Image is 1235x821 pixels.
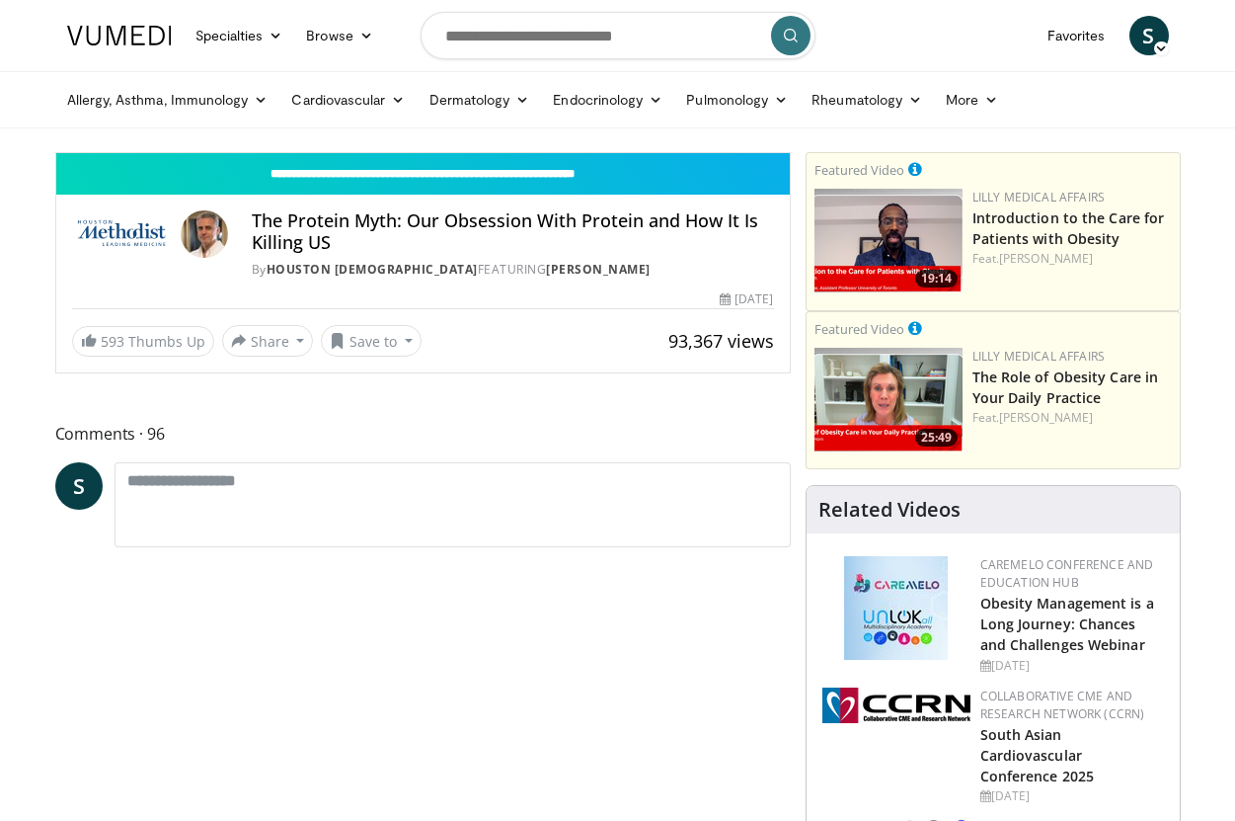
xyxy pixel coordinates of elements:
a: Endocrinology [541,80,674,120]
img: e1208b6b-349f-4914-9dd7-f97803bdbf1d.png.150x105_q85_crop-smart_upscale.png [814,348,963,452]
a: The Role of Obesity Care in Your Daily Practice [972,368,1159,407]
span: 93,367 views [668,329,774,353]
div: [DATE] [980,657,1164,675]
a: Rheumatology [800,80,934,120]
a: Obesity Management is a Long Journey: Chances and Challenges Webinar [980,594,1154,654]
h4: The Protein Myth: Our Obsession With Protein and How It Is Killing US [252,210,774,253]
div: By FEATURING [252,261,774,279]
a: 25:49 [814,348,963,452]
img: acc2e291-ced4-4dd5-b17b-d06994da28f3.png.150x105_q85_crop-smart_upscale.png [814,189,963,292]
a: Allergy, Asthma, Immunology [55,80,280,120]
a: [PERSON_NAME] [546,261,651,278]
img: Houston Methodist [72,210,173,258]
a: Browse [294,16,385,55]
small: Featured Video [814,320,904,338]
a: Cardiovascular [279,80,417,120]
input: Search topics, interventions [421,12,815,59]
a: Lilly Medical Affairs [972,189,1106,205]
button: Save to [321,325,422,357]
a: Dermatology [418,80,542,120]
a: S [55,462,103,510]
a: Favorites [1036,16,1118,55]
a: Houston [DEMOGRAPHIC_DATA] [267,261,478,278]
div: [DATE] [980,787,1164,805]
div: Feat. [972,409,1172,427]
small: Featured Video [814,161,904,179]
a: Lilly Medical Affairs [972,348,1106,365]
span: 25:49 [915,429,958,447]
a: South Asian Cardiovascular Conference 2025 [980,725,1095,785]
img: VuMedi Logo [67,26,172,45]
a: Pulmonology [674,80,800,120]
a: [PERSON_NAME] [999,409,1093,426]
button: Share [222,325,314,357]
a: [PERSON_NAME] [999,250,1093,267]
a: Specialties [184,16,295,55]
a: Collaborative CME and Research Network (CCRN) [980,688,1145,722]
span: 19:14 [915,270,958,287]
a: S [1129,16,1169,55]
div: [DATE] [720,290,773,308]
a: 593 Thumbs Up [72,326,214,357]
div: Feat. [972,250,1172,268]
a: CaReMeLO Conference and Education Hub [980,556,1154,591]
h4: Related Videos [818,498,961,522]
a: More [934,80,1010,120]
img: Avatar [181,210,228,258]
a: Introduction to the Care for Patients with Obesity [972,208,1165,248]
img: a04ee3ba-8487-4636-b0fb-5e8d268f3737.png.150x105_q85_autocrop_double_scale_upscale_version-0.2.png [822,688,970,723]
img: 45df64a9-a6de-482c-8a90-ada250f7980c.png.150x105_q85_autocrop_double_scale_upscale_version-0.2.jpg [844,556,948,660]
a: 19:14 [814,189,963,292]
span: Comments 96 [55,421,791,447]
span: 593 [101,332,124,351]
